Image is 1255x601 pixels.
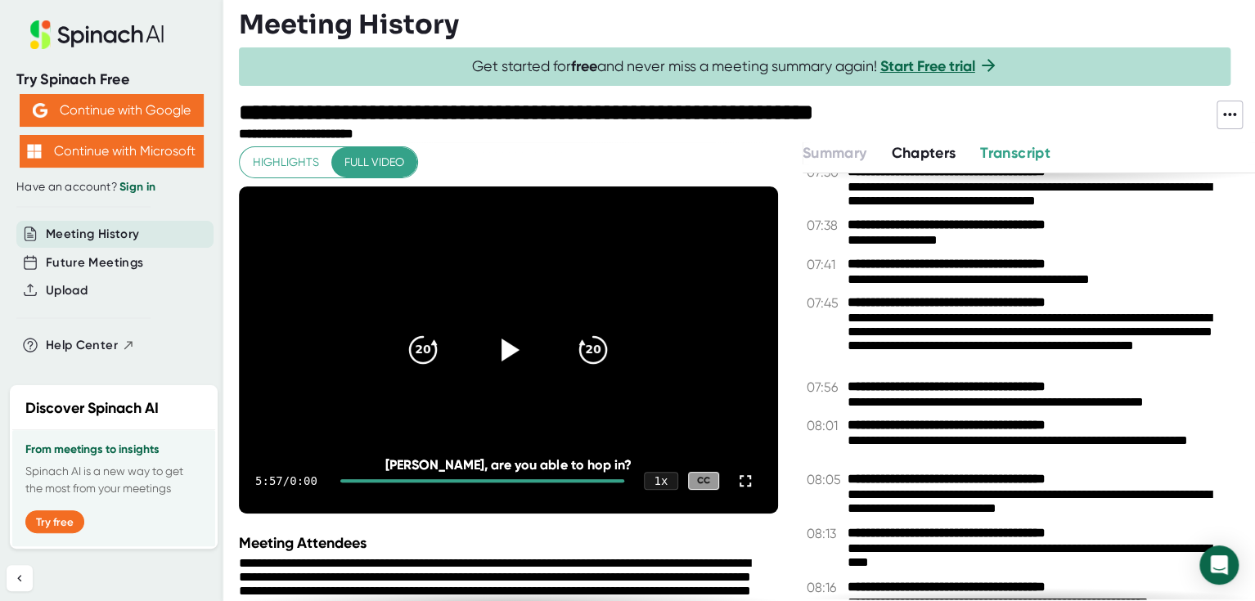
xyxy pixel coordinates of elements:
span: 08:01 [807,418,843,433]
button: Try free [25,510,84,533]
span: Help Center [46,336,118,355]
span: 07:45 [807,295,843,311]
div: [PERSON_NAME], are you able to hop in? [293,457,724,473]
div: CC [688,472,719,491]
button: Full video [331,147,417,177]
h2: Discover Spinach AI [25,397,159,419]
span: Get started for and never miss a meeting summary again! [472,57,998,76]
h3: Meeting History [239,9,459,40]
span: 07:56 [807,379,843,395]
button: Continue with Microsoft [20,135,204,168]
div: Meeting Attendees [239,534,782,552]
div: Have an account? [16,180,206,195]
button: Chapters [891,142,956,164]
button: Continue with Google [20,94,204,127]
div: Open Intercom Messenger [1199,545,1239,585]
span: Full video [344,152,404,173]
div: 5:57 / 0:00 [255,474,321,487]
span: 08:05 [807,472,843,487]
button: Collapse sidebar [7,565,33,591]
h3: From meetings to insights [25,443,202,456]
button: Transcript [980,142,1050,164]
b: free [571,57,597,75]
button: Future Meetings [46,253,143,272]
img: Aehbyd4JwY73AAAAAElFTkSuQmCC [33,103,47,118]
button: Meeting History [46,225,139,244]
span: Highlights [253,152,319,173]
button: Summary [803,142,866,164]
span: 07:41 [807,257,843,272]
a: Sign in [119,180,155,194]
button: Help Center [46,336,135,355]
p: Spinach AI is a new way to get the most from your meetings [25,463,202,497]
span: Chapters [891,144,956,162]
span: 08:16 [807,580,843,595]
button: Upload [46,281,88,300]
div: Try Spinach Free [16,70,206,89]
span: Summary [803,144,866,162]
span: 08:13 [807,526,843,541]
button: Highlights [240,147,332,177]
div: 1 x [644,472,678,490]
span: 07:38 [807,218,843,233]
span: Transcript [980,144,1050,162]
a: Start Free trial [880,57,975,75]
